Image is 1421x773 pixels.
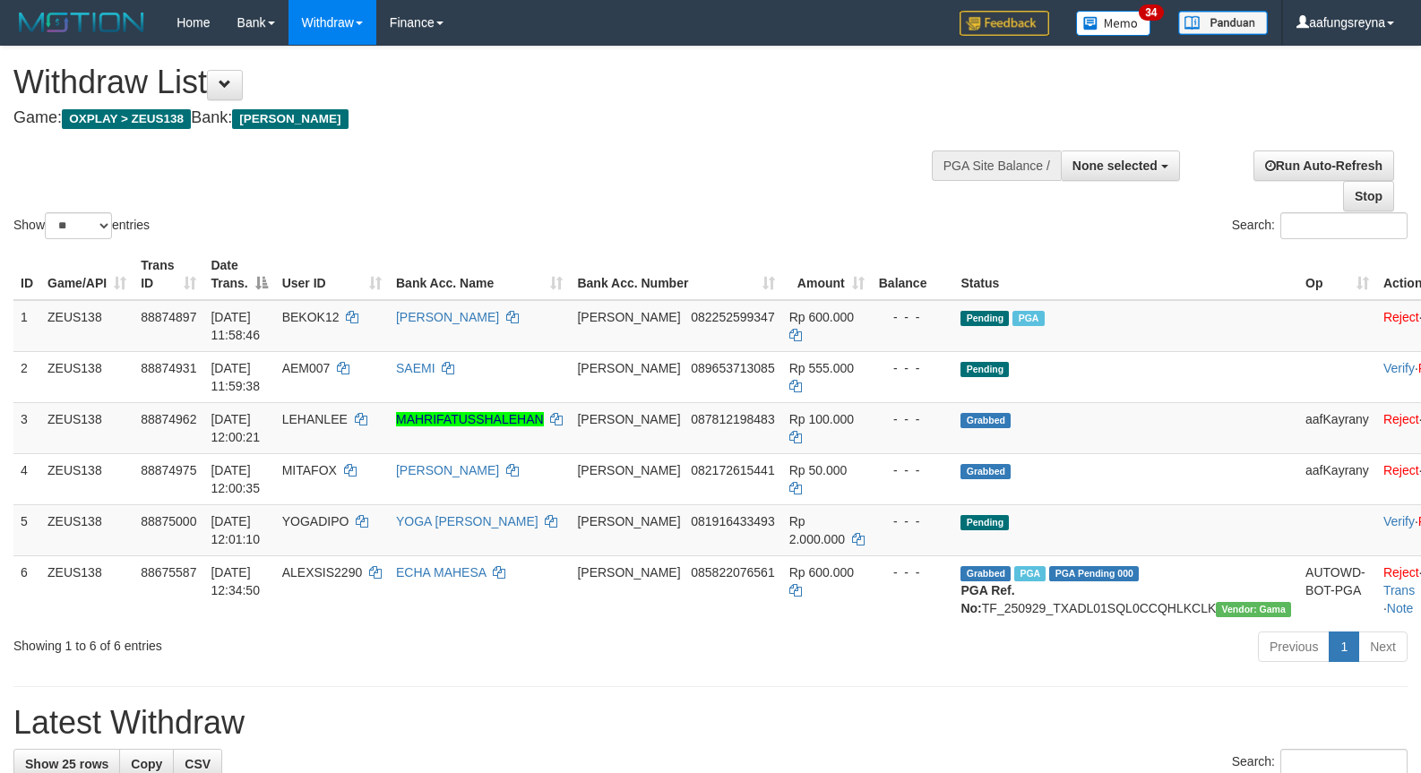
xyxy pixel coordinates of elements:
[203,249,274,300] th: Date Trans.: activate to sort column descending
[1383,565,1419,580] a: Reject
[1343,181,1394,211] a: Stop
[789,361,854,375] span: Rp 555.000
[13,300,40,352] td: 1
[577,361,680,375] span: [PERSON_NAME]
[45,212,112,239] select: Showentries
[691,565,774,580] span: Copy 085822076561 to clipboard
[396,412,544,426] a: MAHRIFATUSSHALEHAN
[1383,361,1415,375] a: Verify
[13,109,929,127] h4: Game: Bank:
[40,351,133,402] td: ZEUS138
[141,361,196,375] span: 88874931
[13,705,1408,741] h1: Latest Withdraw
[1014,566,1046,581] span: Marked by aafpengsreynich
[879,563,947,581] div: - - -
[131,757,162,771] span: Copy
[879,512,947,530] div: - - -
[1258,631,1330,662] a: Previous
[13,351,40,402] td: 2
[577,310,680,324] span: [PERSON_NAME]
[396,361,435,375] a: SAEMI
[1076,11,1151,36] img: Button%20Memo.svg
[691,361,774,375] span: Copy 089653713085 to clipboard
[211,463,260,495] span: [DATE] 12:00:35
[1253,150,1394,181] a: Run Auto-Refresh
[211,310,260,342] span: [DATE] 11:58:46
[782,249,872,300] th: Amount: activate to sort column ascending
[1049,566,1139,581] span: PGA Pending
[211,361,260,393] span: [DATE] 11:59:38
[953,249,1298,300] th: Status
[879,410,947,428] div: - - -
[1232,212,1408,239] label: Search:
[789,463,848,477] span: Rp 50.000
[211,514,260,546] span: [DATE] 12:01:10
[960,311,1009,326] span: Pending
[141,412,196,426] span: 88874962
[275,249,389,300] th: User ID: activate to sort column ascending
[1298,555,1376,624] td: AUTOWD-BOT-PGA
[1329,631,1359,662] a: 1
[211,412,260,444] span: [DATE] 12:00:21
[577,514,680,528] span: [PERSON_NAME]
[1216,602,1291,617] span: Vendor URL: https://trx31.1velocity.biz
[789,412,854,426] span: Rp 100.000
[1012,311,1044,326] span: Marked by aafanarl
[13,64,929,100] h1: Withdraw List
[396,514,538,528] a: YOGA [PERSON_NAME]
[13,212,150,239] label: Show entries
[40,300,133,352] td: ZEUS138
[1383,310,1419,324] a: Reject
[789,310,854,324] span: Rp 600.000
[879,461,947,479] div: - - -
[1298,402,1376,453] td: aafKayrany
[282,361,331,375] span: AEM007
[141,565,196,580] span: 88675587
[141,310,196,324] span: 88874897
[13,453,40,504] td: 4
[1298,249,1376,300] th: Op: activate to sort column ascending
[13,9,150,36] img: MOTION_logo.png
[960,464,1011,479] span: Grabbed
[577,565,680,580] span: [PERSON_NAME]
[282,514,349,528] span: YOGADIPO
[960,515,1009,530] span: Pending
[1383,514,1415,528] a: Verify
[141,463,196,477] span: 88874975
[577,412,680,426] span: [PERSON_NAME]
[872,249,954,300] th: Balance
[13,630,579,655] div: Showing 1 to 6 of 6 entries
[960,583,1014,615] b: PGA Ref. No:
[282,310,340,324] span: BEKOK12
[953,555,1298,624] td: TF_250929_TXADL01SQL0CCQHLKCLK
[40,555,133,624] td: ZEUS138
[40,249,133,300] th: Game/API: activate to sort column ascending
[691,412,774,426] span: Copy 087812198483 to clipboard
[25,757,108,771] span: Show 25 rows
[879,359,947,377] div: - - -
[1358,631,1408,662] a: Next
[960,413,1011,428] span: Grabbed
[932,150,1061,181] div: PGA Site Balance /
[133,249,203,300] th: Trans ID: activate to sort column ascending
[185,757,211,771] span: CSV
[40,504,133,555] td: ZEUS138
[1387,601,1414,615] a: Note
[691,463,774,477] span: Copy 082172615441 to clipboard
[570,249,781,300] th: Bank Acc. Number: activate to sort column ascending
[1280,212,1408,239] input: Search:
[282,463,337,477] span: MITAFOX
[232,109,348,129] span: [PERSON_NAME]
[1139,4,1163,21] span: 34
[211,565,260,597] span: [DATE] 12:34:50
[1298,453,1376,504] td: aafKayrany
[13,249,40,300] th: ID
[141,514,196,528] span: 88875000
[691,310,774,324] span: Copy 082252599347 to clipboard
[960,362,1009,377] span: Pending
[1072,159,1158,173] span: None selected
[1178,11,1268,35] img: panduan.png
[1061,150,1180,181] button: None selected
[1383,463,1419,477] a: Reject
[396,565,486,580] a: ECHA MAHESA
